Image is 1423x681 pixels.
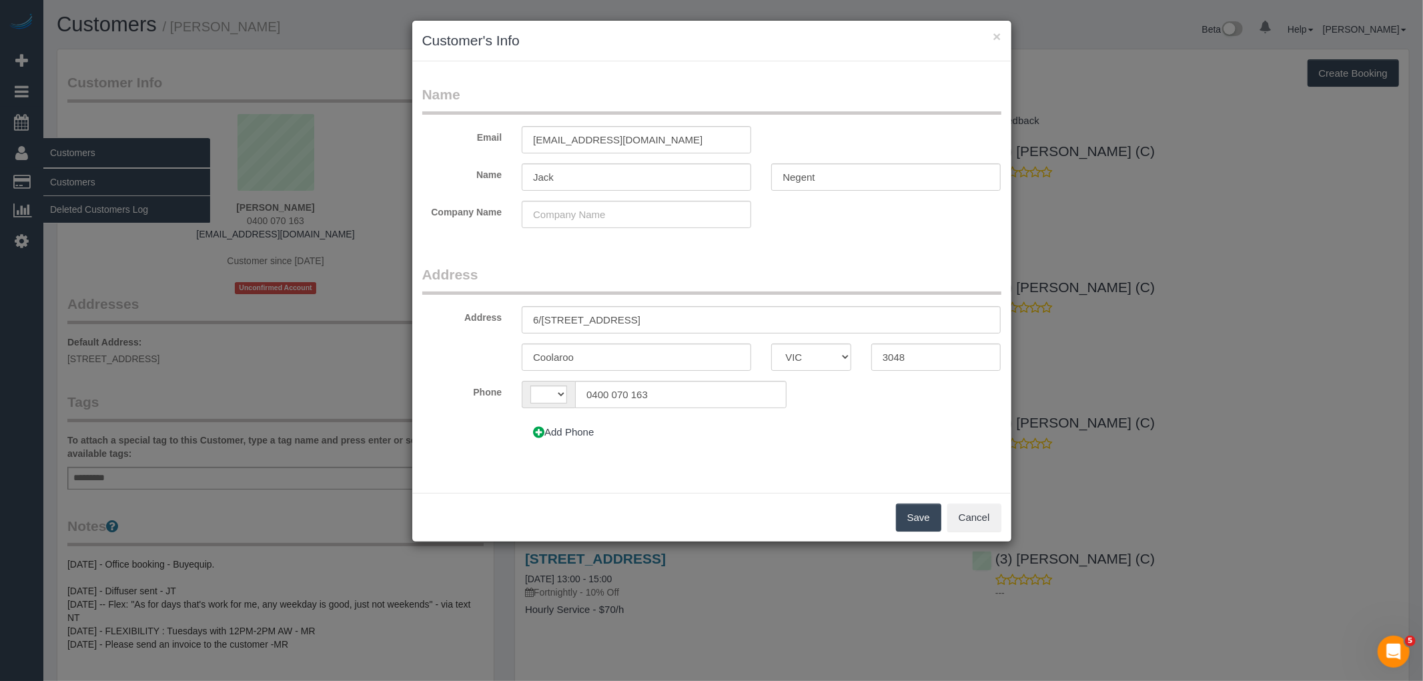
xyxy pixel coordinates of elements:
[771,163,1001,191] input: Last Name
[947,504,1001,532] button: Cancel
[422,265,1001,295] legend: Address
[412,21,1011,542] sui-modal: Customer's Info
[522,418,605,446] button: Add Phone
[575,381,786,408] input: Phone
[522,201,751,228] input: Company Name
[412,126,512,144] label: Email
[412,201,512,219] label: Company Name
[412,381,512,399] label: Phone
[1405,636,1416,646] span: 5
[522,344,751,371] input: City
[412,163,512,181] label: Name
[412,306,512,324] label: Address
[1378,636,1410,668] iframe: Intercom live chat
[422,31,1001,51] h3: Customer's Info
[422,85,1001,115] legend: Name
[896,504,941,532] button: Save
[993,29,1001,43] button: ×
[871,344,1001,371] input: Zip Code
[522,163,751,191] input: First Name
